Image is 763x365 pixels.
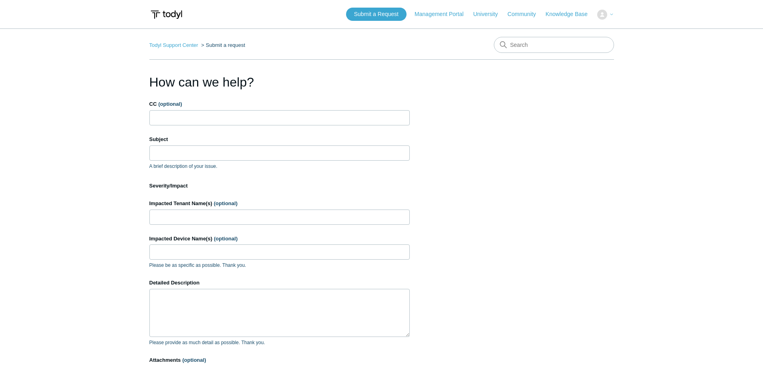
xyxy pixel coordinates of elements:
a: University [473,10,505,18]
a: Management Portal [415,10,471,18]
h1: How can we help? [149,73,410,92]
a: Knowledge Base [546,10,596,18]
label: Attachments [149,356,410,364]
p: A brief description of your issue. [149,163,410,170]
span: (optional) [214,200,238,206]
label: CC [149,100,410,108]
p: Please provide as much detail as possible. Thank you. [149,339,410,346]
p: Please be as specific as possible. Thank you. [149,262,410,269]
a: Community [507,10,544,18]
label: Impacted Device Name(s) [149,235,410,243]
input: Search [494,37,614,53]
label: Impacted Tenant Name(s) [149,200,410,208]
label: Detailed Description [149,279,410,287]
label: Severity/Impact [149,182,410,190]
li: Todyl Support Center [149,42,200,48]
span: (optional) [158,101,182,107]
span: (optional) [214,236,238,242]
label: Subject [149,135,410,143]
span: (optional) [182,357,206,363]
a: Submit a Request [346,8,407,21]
img: Todyl Support Center Help Center home page [149,7,183,22]
li: Submit a request [199,42,245,48]
a: Todyl Support Center [149,42,198,48]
